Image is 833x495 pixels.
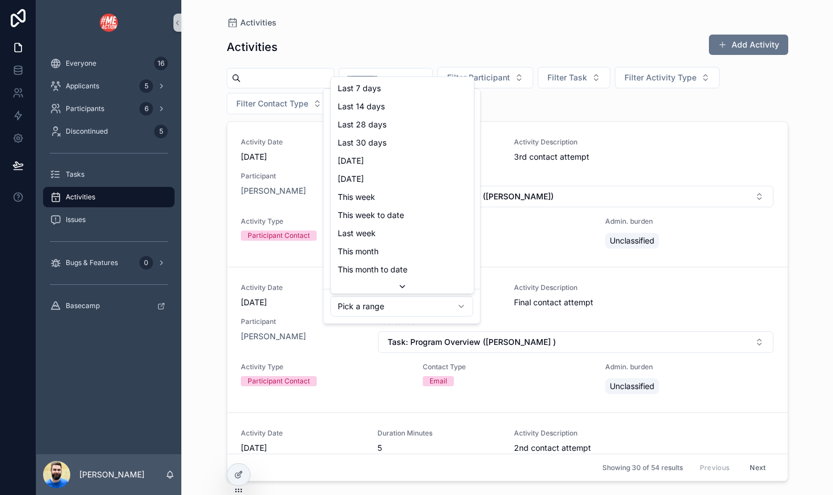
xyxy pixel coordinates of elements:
span: [DATE] [338,155,364,167]
span: Last 7 days [338,83,381,94]
span: This month to date [338,264,407,275]
span: [DATE] [338,173,364,185]
span: This week [338,191,375,203]
span: This week to date [338,210,404,221]
span: Last 30 days [338,137,386,148]
span: This month [338,246,379,257]
span: Last week [338,228,376,239]
span: Last 28 days [338,119,386,130]
span: Last 14 days [338,101,385,112]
